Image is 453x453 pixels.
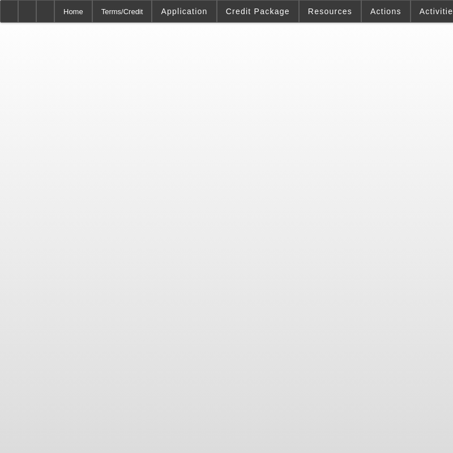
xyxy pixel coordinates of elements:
button: Resources [300,1,361,22]
button: Actions [362,1,410,22]
span: Resources [308,7,352,16]
button: Credit Package [217,1,298,22]
span: Actions [370,7,401,16]
span: Credit Package [226,7,290,16]
button: Application [152,1,216,22]
span: Application [161,7,207,16]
